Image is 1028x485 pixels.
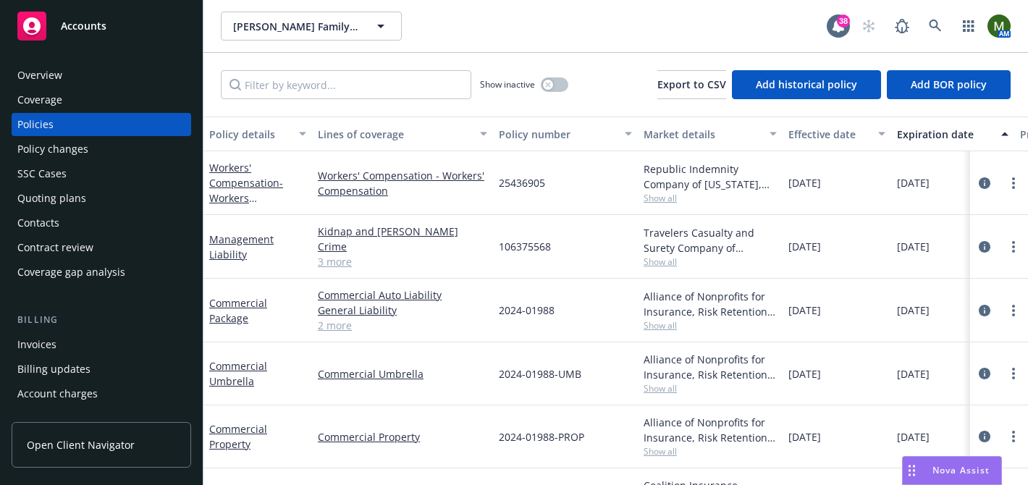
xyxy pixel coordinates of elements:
span: Add BOR policy [911,77,987,91]
a: Policies [12,113,191,136]
div: Installment plans [17,407,102,430]
a: Policy changes [12,138,191,161]
a: more [1005,302,1022,319]
button: Expiration date [891,117,1014,151]
a: Account charges [12,382,191,405]
a: Crime [318,239,487,254]
a: Report a Bug [888,12,917,41]
span: Show inactive [480,78,535,90]
a: Quoting plans [12,187,191,210]
button: Export to CSV [657,70,726,99]
a: General Liability [318,303,487,318]
div: Billing [12,313,191,327]
span: [DATE] [897,239,930,254]
span: [DATE] [897,175,930,190]
div: Coverage gap analysis [17,261,125,284]
span: Nova Assist [932,464,990,476]
a: Management Liability [209,232,274,261]
div: Policy details [209,127,290,142]
a: Search [921,12,950,41]
span: - Workers Compensation [209,176,283,220]
span: 2024-01988-PROP [499,429,584,444]
span: [DATE] [788,366,821,381]
button: Nova Assist [902,456,1002,485]
button: Policy number [493,117,638,151]
div: Expiration date [897,127,993,142]
button: Add historical policy [732,70,881,99]
a: Coverage [12,88,191,111]
button: Policy details [203,117,312,151]
a: more [1005,238,1022,256]
span: [DATE] [897,303,930,318]
span: Add historical policy [756,77,857,91]
div: Alliance of Nonprofits for Insurance, Risk Retention Group, Inc., Nonprofits Insurance Alliance o... [644,352,777,382]
span: Open Client Navigator [27,437,135,452]
a: Kidnap and [PERSON_NAME] [318,224,487,239]
a: Contract review [12,236,191,259]
span: Show all [644,445,777,457]
a: Coverage gap analysis [12,261,191,284]
a: Contacts [12,211,191,235]
span: 2024-01988 [499,303,555,318]
span: Export to CSV [657,77,726,91]
div: Policy changes [17,138,88,161]
a: circleInformation [976,174,993,192]
div: Market details [644,127,761,142]
a: more [1005,428,1022,445]
img: photo [987,14,1011,38]
span: Show all [644,319,777,332]
span: Accounts [61,20,106,32]
a: 3 more [318,254,487,269]
div: Policies [17,113,54,136]
span: 106375568 [499,239,551,254]
button: Market details [638,117,783,151]
span: 25436905 [499,175,545,190]
span: 2024-01988-UMB [499,366,581,381]
span: [DATE] [897,429,930,444]
div: Account charges [17,382,98,405]
a: Commercial Auto Liability [318,287,487,303]
a: circleInformation [976,238,993,256]
button: Lines of coverage [312,117,493,151]
span: [DATE] [788,429,821,444]
a: circleInformation [976,302,993,319]
button: [PERSON_NAME] Family & Children's Services [221,12,402,41]
a: Billing updates [12,358,191,381]
button: Effective date [783,117,891,151]
a: Commercial Umbrella [318,366,487,381]
a: Workers' Compensation [209,161,283,220]
div: Billing updates [17,358,90,381]
a: Invoices [12,333,191,356]
a: Overview [12,64,191,87]
div: Overview [17,64,62,87]
span: [PERSON_NAME] Family & Children's Services [233,19,358,34]
div: SSC Cases [17,162,67,185]
div: Invoices [17,333,56,356]
a: circleInformation [976,428,993,445]
a: SSC Cases [12,162,191,185]
a: Start snowing [854,12,883,41]
span: Show all [644,382,777,395]
span: [DATE] [788,239,821,254]
div: Travelers Casualty and Surety Company of America, Travelers Insurance [644,225,777,256]
div: Alliance of Nonprofits for Insurance, Risk Retention Group, Inc., Nonprofits Insurance Alliance o... [644,289,777,319]
span: [DATE] [788,303,821,318]
a: Switch app [954,12,983,41]
div: Coverage [17,88,62,111]
span: Show all [644,192,777,204]
a: 2 more [318,318,487,333]
div: Quoting plans [17,187,86,210]
span: Show all [644,256,777,268]
div: 38 [837,14,850,28]
input: Filter by keyword... [221,70,471,99]
a: Workers' Compensation - Workers' Compensation [318,168,487,198]
a: Accounts [12,6,191,46]
span: [DATE] [897,366,930,381]
div: Republic Indemnity Company of [US_STATE], [GEOGRAPHIC_DATA] Indemnity [644,161,777,192]
a: Commercial Package [209,296,267,325]
div: Effective date [788,127,869,142]
div: Drag to move [903,457,921,484]
div: Contacts [17,211,59,235]
a: Installment plans [12,407,191,430]
a: Commercial Property [209,422,267,451]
